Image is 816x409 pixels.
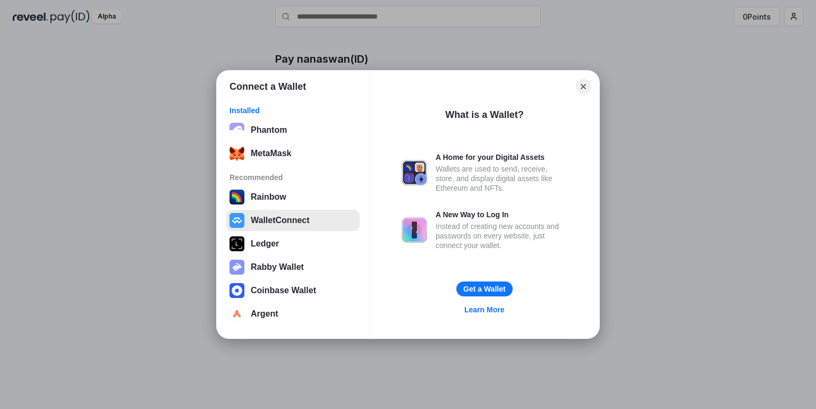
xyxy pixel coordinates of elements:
img: svg+xml,%3Csvg%20width%3D%2228%22%20height%3D%2228%22%20viewBox%3D%220%200%2028%2028%22%20fill%3D... [229,213,244,228]
button: Close [576,79,591,94]
h1: Connect a Wallet [229,80,306,93]
div: MetaMask [251,149,291,158]
div: Argent [251,309,278,319]
img: svg+xml,%3Csvg%20width%3D%2228%22%20height%3D%2228%22%20viewBox%3D%220%200%2028%2028%22%20fill%3D... [229,283,244,298]
img: svg+xml,%3Csvg%20xmlns%3D%22http%3A%2F%2Fwww.w3.org%2F2000%2Fsvg%22%20width%3D%2228%22%20height%3... [229,236,244,251]
img: svg+xml,%3Csvg%20width%3D%22120%22%20height%3D%22120%22%20viewBox%3D%220%200%20120%20120%22%20fil... [229,190,244,204]
img: svg+xml,%3Csvg%20width%3D%2228%22%20height%3D%2228%22%20viewBox%3D%220%200%2028%2028%22%20fill%3D... [229,306,244,321]
div: Rainbow [251,192,286,202]
button: Phantom [226,120,360,141]
div: WalletConnect [251,216,310,225]
img: epq2vO3P5aLWl15yRS7Q49p1fHTx2Sgh99jU3kfXv7cnPATIVQHAx5oQs66JWv3SWEjHOsb3kKgmE5WNBxBId7C8gm8wEgOvz... [229,123,244,138]
button: Ledger [226,233,360,254]
button: MetaMask [226,143,360,164]
button: Coinbase Wallet [226,280,360,301]
div: Coinbase Wallet [251,286,316,295]
img: svg+xml,%3Csvg%20xmlns%3D%22http%3A%2F%2Fwww.w3.org%2F2000%2Fsvg%22%20fill%3D%22none%22%20viewBox... [402,160,427,185]
div: Wallets are used to send, receive, store, and display digital assets like Ethereum and NFTs. [436,164,567,193]
div: Phantom [251,125,287,135]
div: A Home for your Digital Assets [436,152,567,162]
div: Instead of creating new accounts and passwords on every website, just connect your wallet. [436,221,567,250]
img: svg+xml,%3Csvg%20xmlns%3D%22http%3A%2F%2Fwww.w3.org%2F2000%2Fsvg%22%20fill%3D%22none%22%20viewBox... [402,217,427,243]
div: Installed [229,106,356,115]
button: Rainbow [226,186,360,208]
div: Learn More [464,305,504,314]
button: Argent [226,303,360,325]
img: svg+xml;base64,PHN2ZyB3aWR0aD0iMzUiIGhlaWdodD0iMzQiIHZpZXdCb3g9IjAgMCAzNSAzNCIgZmlsbD0ibm9uZSIgeG... [229,146,244,161]
button: Get a Wallet [456,282,513,296]
button: Rabby Wallet [226,257,360,278]
button: WalletConnect [226,210,360,231]
div: Rabby Wallet [251,262,304,272]
img: svg+xml,%3Csvg%20xmlns%3D%22http%3A%2F%2Fwww.w3.org%2F2000%2Fsvg%22%20fill%3D%22none%22%20viewBox... [229,260,244,275]
div: What is a Wallet? [445,108,523,121]
div: Recommended [229,173,356,182]
div: Get a Wallet [463,284,506,294]
a: Learn More [458,303,511,317]
div: A New Way to Log In [436,210,567,219]
div: Ledger [251,239,279,249]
